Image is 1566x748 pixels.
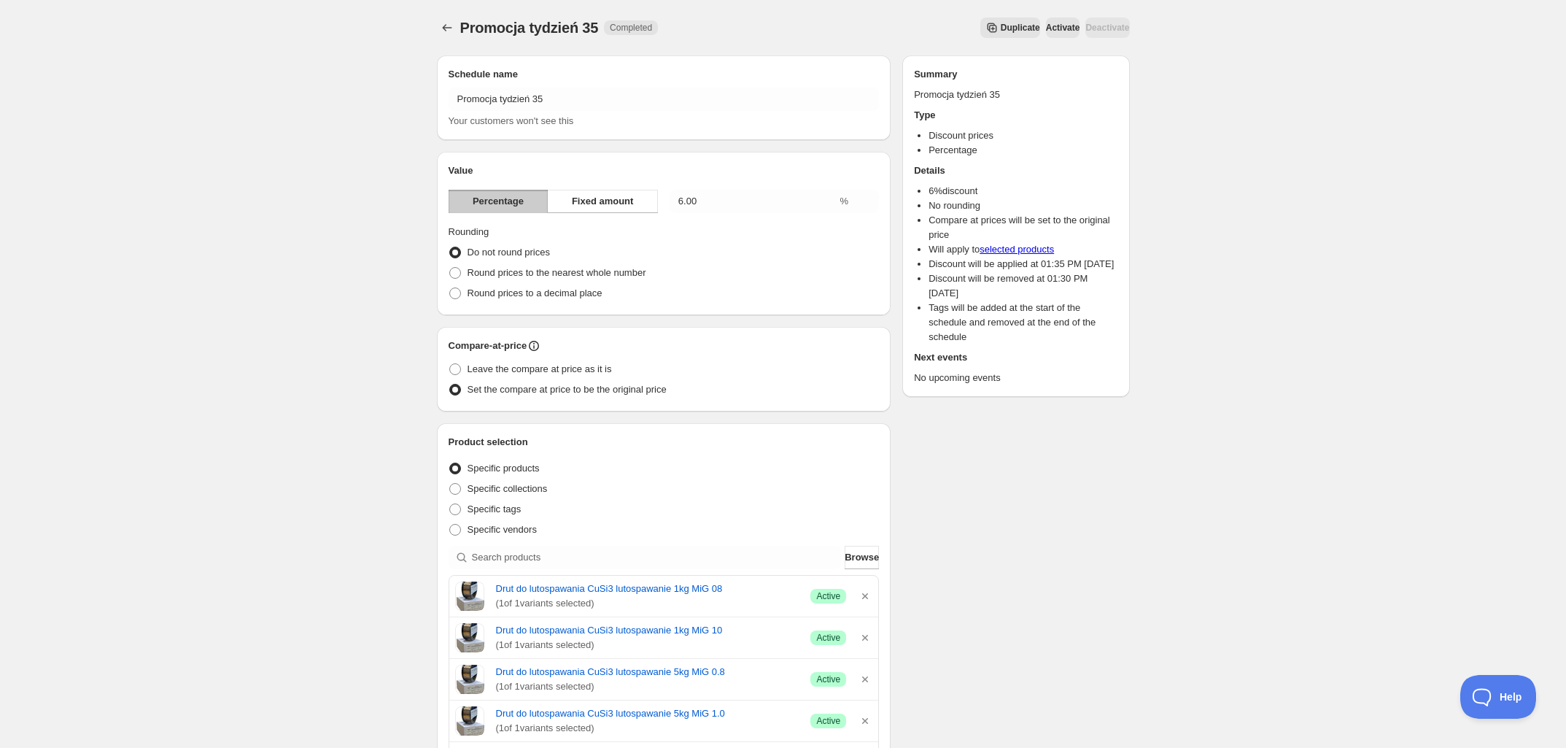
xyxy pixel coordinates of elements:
[610,22,652,34] span: Completed
[455,706,484,736] img: 9049fb09d9c1c7dc3d511a3ef64d83ff
[929,257,1117,271] li: Discount will be applied at 01:35 PM [DATE]
[914,350,1117,365] h2: Next events
[468,247,550,258] span: Do not round prices
[929,242,1117,257] li: Will apply to
[468,524,537,535] span: Specific vendors
[572,194,634,209] span: Fixed amount
[845,546,879,569] button: Browse
[1460,675,1537,719] iframe: Toggle Customer Support
[449,435,880,450] h2: Product selection
[929,143,1117,158] li: Percentage
[468,267,646,278] span: Round prices to the nearest whole number
[840,196,849,207] span: %
[929,301,1117,344] li: Tags will be added at the start of the schedule and removed at the end of the schedule
[468,384,667,395] span: Set the compare at price to be the original price
[496,665,799,679] a: Drut do lutospawania CuSi3 lutospawanie 5kg MiG 0.8
[914,371,1117,385] p: No upcoming events
[845,550,879,565] span: Browse
[816,674,840,685] span: Active
[980,18,1040,38] button: Secondary action label
[437,18,457,38] button: Schedules
[816,632,840,644] span: Active
[449,226,489,237] span: Rounding
[468,463,540,474] span: Specific products
[449,67,880,82] h2: Schedule name
[468,504,522,514] span: Specific tags
[929,128,1117,143] li: Discount prices
[496,679,799,694] span: ( 1 of 1 variants selected)
[455,623,484,652] img: d53902da03a20983e6e6a7baba43a370
[980,244,1054,255] a: selected products
[496,706,799,721] a: Drut do lutospawania CuSi3 lutospawanie 5kg MiG 1.0
[468,363,612,374] span: Leave the compare at price as it is
[468,288,602,298] span: Round prices to a decimal place
[496,721,799,736] span: ( 1 of 1 variants selected)
[449,190,549,213] button: Percentage
[1046,22,1080,34] span: Activate
[496,623,799,638] a: Drut do lutospawania CuSi3 lutospawanie 1kg MiG 10
[929,213,1117,242] li: Compare at prices will be set to the original price
[1001,22,1040,34] span: Duplicate
[496,582,799,596] a: Drut do lutospawania CuSi3 lutospawanie 1kg MiG 08
[455,665,484,694] img: 119db1d59d0764a9671f2ae6b10643a7
[1046,18,1080,38] button: Activate
[449,163,880,178] h2: Value
[914,67,1117,82] h2: Summary
[816,590,840,602] span: Active
[472,546,842,569] input: Search products
[473,194,524,209] span: Percentage
[496,638,799,652] span: ( 1 of 1 variants selected)
[914,108,1117,123] h2: Type
[496,596,799,611] span: ( 1 of 1 variants selected)
[449,339,527,353] h2: Compare-at-price
[468,483,548,494] span: Specific collections
[929,198,1117,213] li: No rounding
[816,715,840,727] span: Active
[929,184,1117,198] li: 6 % discount
[929,271,1117,301] li: Discount will be removed at 01:30 PM [DATE]
[460,20,599,36] span: Promocja tydzień 35
[914,163,1117,178] h2: Details
[914,88,1117,102] p: Promocja tydzień 35
[455,582,484,611] img: cae552eb5a41eae396c155e53d8d0bcf
[547,190,657,213] button: Fixed amount
[449,115,574,126] span: Your customers won't see this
